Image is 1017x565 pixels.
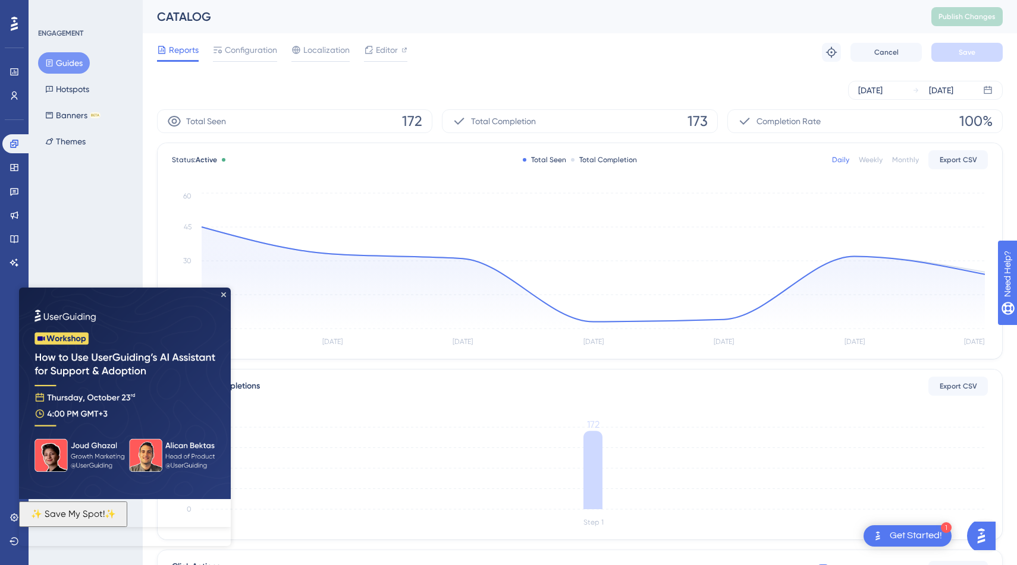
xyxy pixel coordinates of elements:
[202,5,207,10] div: Close Preview
[90,112,101,118] div: BETA
[28,3,74,17] span: Need Help?
[941,522,952,533] div: 1
[864,525,952,547] div: Open Get Started! checklist, remaining modules: 1
[940,155,977,165] span: Export CSV
[38,131,93,152] button: Themes
[523,155,566,165] div: Total Seen
[183,257,192,265] tspan: 30
[874,48,899,57] span: Cancel
[938,12,996,21] span: Publish Changes
[931,43,1003,62] button: Save
[157,8,902,25] div: CATALOG
[757,114,821,128] span: Completion Rate
[583,337,604,346] tspan: [DATE]
[571,155,637,165] div: Total Completion
[471,114,536,128] span: Total Completion
[322,337,343,346] tspan: [DATE]
[38,52,90,74] button: Guides
[940,381,977,391] span: Export CSV
[845,337,865,346] tspan: [DATE]
[169,43,199,57] span: Reports
[196,156,217,164] span: Active
[587,419,599,430] tspan: 172
[303,43,350,57] span: Localization
[184,223,192,231] tspan: 45
[183,192,192,200] tspan: 60
[892,155,919,165] div: Monthly
[453,337,473,346] tspan: [DATE]
[959,48,975,57] span: Save
[929,83,953,97] div: [DATE]
[931,7,1003,26] button: Publish Changes
[714,337,734,346] tspan: [DATE]
[583,518,604,526] tspan: Step 1
[964,337,984,346] tspan: [DATE]
[967,518,1003,554] iframe: UserGuiding AI Assistant Launcher
[376,43,398,57] span: Editor
[688,112,708,131] span: 173
[859,155,883,165] div: Weekly
[38,29,83,38] div: ENGAGEMENT
[186,114,226,128] span: Total Seen
[890,529,942,542] div: Get Started!
[38,78,96,100] button: Hotspots
[172,155,217,165] span: Status:
[928,150,988,169] button: Export CSV
[225,43,277,57] span: Configuration
[402,112,422,131] span: 172
[38,105,108,126] button: BannersBETA
[858,83,883,97] div: [DATE]
[850,43,922,62] button: Cancel
[959,112,993,131] span: 100%
[928,377,988,396] button: Export CSV
[832,155,849,165] div: Daily
[871,529,885,543] img: launcher-image-alternative-text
